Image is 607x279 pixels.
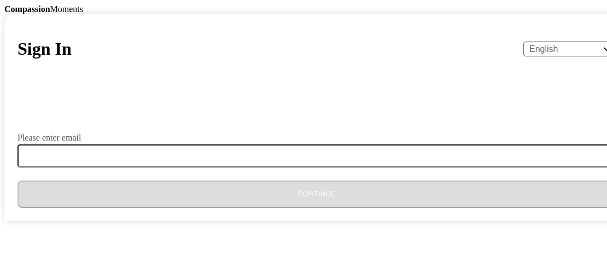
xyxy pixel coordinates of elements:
label: Please enter email [17,133,81,142]
h1: Sign In [17,39,72,59]
div: Moments [4,4,603,14]
b: Compassion [4,4,50,14]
